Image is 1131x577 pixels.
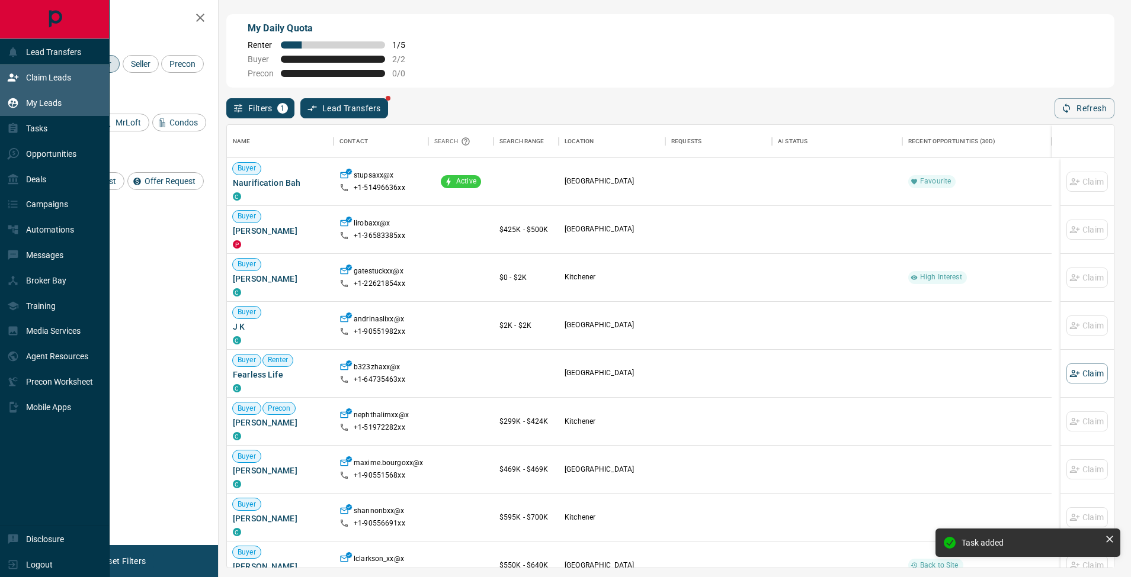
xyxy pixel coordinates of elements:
button: Reset Filters [90,551,153,571]
p: shannonbxx@x [354,506,405,518]
div: condos.ca [233,384,241,392]
p: +1- 51972282xx [354,423,405,433]
p: My Daily Quota [248,21,418,36]
p: b323zhaxx@x [354,362,400,375]
span: Precon [263,404,296,414]
div: condos.ca [233,480,241,488]
span: Precon [165,59,200,69]
p: +1- 90551982xx [354,327,405,337]
span: J K [233,321,328,333]
div: condos.ca [233,192,241,201]
div: condos.ca [233,336,241,344]
p: andrinaslixx@x [354,314,404,327]
span: 0 / 0 [392,69,418,78]
span: Renter [248,40,274,50]
p: [GEOGRAPHIC_DATA] [565,224,659,234]
button: Filters1 [226,98,294,118]
div: Location [559,125,665,158]
div: AI Status [772,125,902,158]
p: [GEOGRAPHIC_DATA] [565,465,659,475]
p: Kitchener [565,417,659,427]
div: Requests [665,125,772,158]
span: Condos [165,118,202,127]
span: Fearless Life [233,369,328,381]
span: 1 [278,104,287,112]
span: [PERSON_NAME] [233,417,328,428]
div: Search Range [499,125,544,158]
p: gatestuckxx@x [354,266,403,279]
span: Seller [127,59,155,69]
p: nephthalimxx@x [354,410,409,423]
p: $595K - $700K [499,512,553,523]
span: Buyer [233,163,261,173]
span: Favourite [915,176,956,186]
div: condos.ca [233,288,241,296]
p: $469K - $469K [499,464,553,475]
p: lclarkson_xx@x [354,554,404,566]
button: Refresh [1055,98,1114,118]
p: $0 - $2K [499,272,553,283]
p: +1- 64735463xx [354,375,405,385]
p: maxime.bourgoxx@x [354,458,423,470]
span: Buyer [233,259,261,269]
span: Naurification Bah [233,177,328,189]
span: 1 / 5 [392,40,418,50]
span: [PERSON_NAME] [233,560,328,572]
span: Buyer [233,547,261,557]
div: Requests [671,125,701,158]
span: Renter [263,355,293,365]
span: MrLoft [111,118,145,127]
p: Kitchener [565,272,659,282]
span: Buyer [233,355,261,365]
span: Buyer [233,211,261,221]
p: $550K - $640K [499,560,553,570]
div: AI Status [778,125,808,158]
p: [GEOGRAPHIC_DATA] [565,368,659,378]
span: Buyer [233,499,261,510]
span: [PERSON_NAME] [233,512,328,524]
p: +1- 22633252xx [354,566,405,576]
p: +1- 22621854xx [354,279,405,289]
div: property.ca [233,240,241,249]
p: stupsaxx@x [354,170,393,183]
span: [PERSON_NAME] [233,465,328,476]
span: Buyer [233,452,261,462]
span: Back to Site [915,560,963,570]
p: [GEOGRAPHIC_DATA] [565,560,659,570]
span: 2 / 2 [392,54,418,64]
p: [GEOGRAPHIC_DATA] [565,320,659,330]
span: Precon [248,69,274,78]
div: condos.ca [233,528,241,536]
div: Condos [152,114,206,131]
p: $299K - $424K [499,416,553,427]
div: Contact [334,125,428,158]
p: Kitchener [565,512,659,523]
p: +1- 90551568xx [354,470,405,481]
div: Offer Request [127,172,204,190]
div: Location [565,125,594,158]
div: Name [233,125,251,158]
div: Recent Opportunities (30d) [902,125,1052,158]
button: Lead Transfers [300,98,389,118]
div: Precon [161,55,204,73]
h2: Filters [38,12,206,26]
p: +1- 51496636xx [354,183,405,193]
div: Search Range [494,125,559,158]
div: Seller [123,55,159,73]
button: Claim [1066,363,1108,383]
p: [GEOGRAPHIC_DATA] [565,176,659,186]
div: Task added [962,538,1100,547]
div: Name [227,125,334,158]
div: Contact [339,125,368,158]
p: +1- 36583385xx [354,231,405,241]
span: Offer Request [140,176,200,186]
span: Buyer [233,404,261,414]
div: Recent Opportunities (30d) [908,125,995,158]
span: [PERSON_NAME] [233,273,328,285]
p: $2K - $2K [499,320,553,331]
div: condos.ca [233,432,241,440]
p: lirobaxx@x [354,218,390,231]
span: Buyer [233,307,261,317]
p: +1- 90556691xx [354,518,405,528]
span: [PERSON_NAME] [233,225,328,237]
